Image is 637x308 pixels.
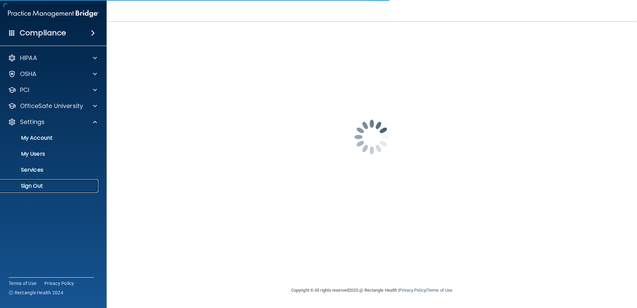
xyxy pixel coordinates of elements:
[20,28,66,38] h4: Compliance
[338,104,405,170] img: spinner.e123f6fc.gif
[8,54,97,62] a: HIPAA
[8,7,99,20] img: PMB logo
[4,183,95,189] p: Sign Out
[4,167,95,173] p: Services
[522,261,629,287] iframe: Drift Widget Chat Controller
[20,86,29,94] p: PCI
[20,70,37,78] p: OSHA
[9,280,36,287] a: Terms of Use
[8,86,97,94] a: PCI
[20,54,37,62] p: HIPAA
[20,118,45,126] p: Settings
[4,151,95,157] p: My Users
[8,102,97,110] a: OfficeSafe University
[399,288,425,293] a: Privacy Policy
[8,118,97,126] a: Settings
[44,280,74,287] a: Privacy Policy
[427,288,452,293] a: Terms of Use
[8,70,97,78] a: OSHA
[4,135,95,141] p: My Account
[9,289,63,296] span: Ⓒ Rectangle Health 2024
[20,102,83,110] p: OfficeSafe University
[250,280,493,301] div: Copyright © All rights reserved 2025 @ Rectangle Health | |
